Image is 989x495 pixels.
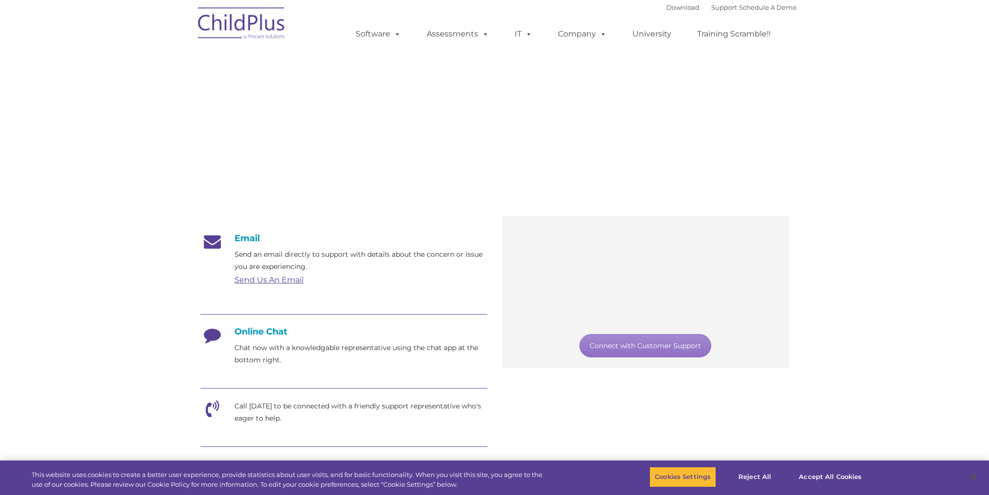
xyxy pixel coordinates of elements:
font: | [666,3,796,11]
p: Send an email directly to support with details about the concern or issue you are experiencing. [234,248,487,273]
div: This website uses cookies to create a better user experience, provide statistics about user visit... [32,470,544,489]
a: Download [666,3,700,11]
button: Accept All Cookies [793,467,867,487]
a: Send Us An Email [234,275,304,284]
a: Software [346,24,411,44]
button: Close [963,466,984,488]
a: University [623,24,681,44]
img: ChildPlus by Procare Solutions [193,0,290,49]
h4: Online Chat [200,326,487,337]
p: Chat now with a knowledgable representative using the chat app at the bottom right. [234,342,487,366]
a: IT [505,24,542,44]
a: Support [711,3,737,11]
p: Call [DATE] to be connected with a friendly support representative who's eager to help. [234,400,487,424]
button: Reject All [724,467,785,487]
button: Cookies Settings [649,467,716,487]
a: Training Scramble!! [687,24,780,44]
a: Schedule A Demo [739,3,796,11]
a: Assessments [417,24,499,44]
h4: Email [200,233,487,244]
a: Connect with Customer Support [579,334,711,357]
a: Company [548,24,616,44]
